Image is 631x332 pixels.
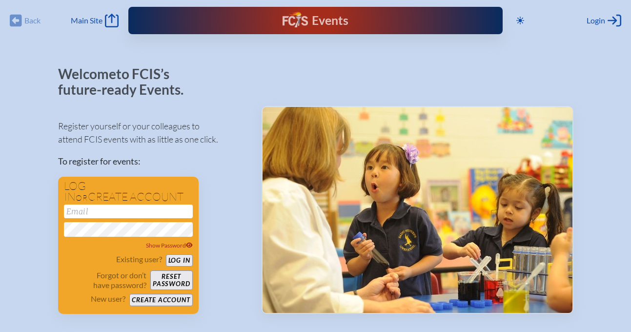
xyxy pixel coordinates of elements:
div: FCIS Events — Future ready [238,12,393,29]
span: or [76,193,88,203]
button: Log in [166,254,193,267]
p: To register for events: [58,155,246,168]
p: New user? [91,294,125,304]
p: Existing user? [116,254,162,264]
p: Forgot or don’t have password? [64,270,147,290]
button: Resetpassword [150,270,192,290]
span: Show Password [146,242,193,249]
p: Register yourself or your colleagues to attend FCIS events with as little as one click. [58,120,246,146]
a: Main Site [71,14,119,27]
p: Welcome to FCIS’s future-ready Events. [58,66,195,97]
span: Login [587,16,605,25]
h1: Log in create account [64,181,193,203]
span: Main Site [71,16,102,25]
input: Email [64,205,193,218]
img: Events [263,107,572,313]
button: Create account [129,294,192,306]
